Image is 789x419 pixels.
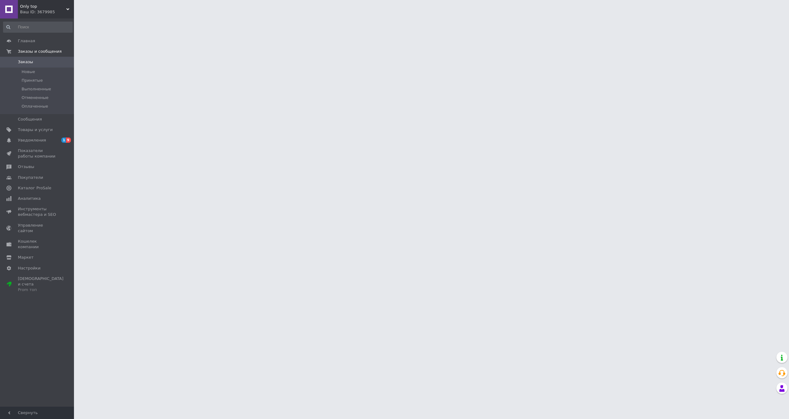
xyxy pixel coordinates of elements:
span: Сообщения [18,117,42,122]
span: Отзывы [18,164,34,170]
div: Prom топ [18,287,63,293]
span: Каталог ProSale [18,185,51,191]
span: Кошелек компании [18,239,57,250]
span: Покупатели [18,175,43,180]
span: Управление сайтом [18,223,57,234]
span: Показатели работы компании [18,148,57,159]
span: Аналитика [18,196,41,201]
span: Отмененные [22,95,48,101]
span: Новые [22,69,35,75]
span: Главная [18,38,35,44]
div: Ваш ID: 3679985 [20,9,74,15]
span: Уведомления [18,138,46,143]
input: Поиск [3,22,73,33]
span: Инструменты вебмастера и SEO [18,206,57,217]
span: Заказы и сообщения [18,49,62,54]
span: Заказы [18,59,33,65]
span: 1 [61,138,66,143]
span: 9 [66,138,71,143]
span: Выполненные [22,86,51,92]
span: [DEMOGRAPHIC_DATA] и счета [18,276,63,293]
span: Оплаченные [22,104,48,109]
span: Only top [20,4,66,9]
span: Принятые [22,78,43,83]
span: Настройки [18,265,40,271]
span: Маркет [18,255,34,260]
span: Товары и услуги [18,127,53,133]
